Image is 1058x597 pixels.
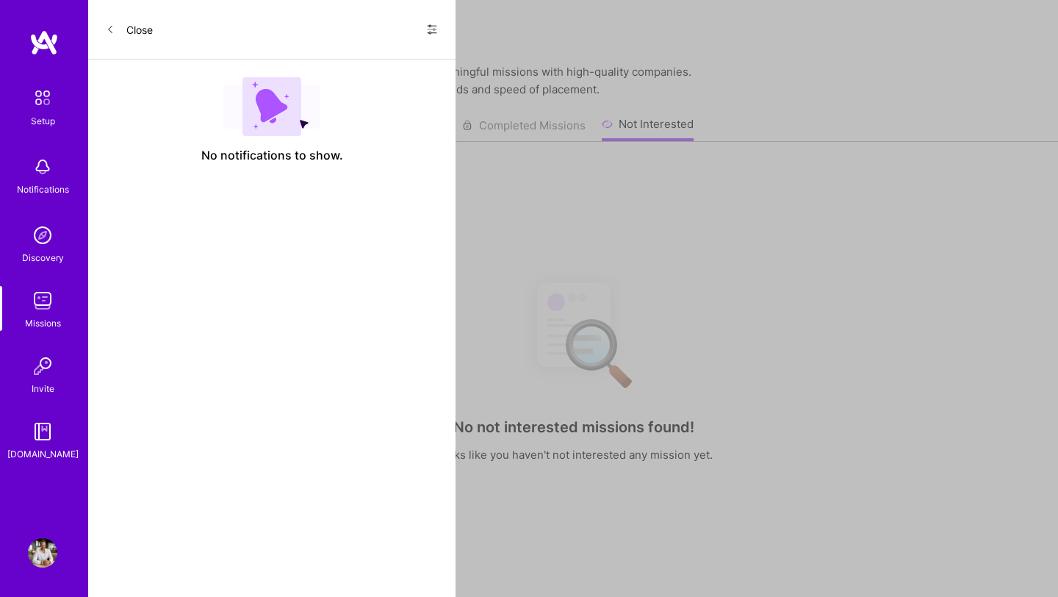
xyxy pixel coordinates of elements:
[27,82,58,113] img: setup
[28,538,57,568] img: User Avatar
[28,221,57,250] img: discovery
[28,286,57,315] img: teamwork
[28,351,57,381] img: Invite
[24,538,61,568] a: User Avatar
[25,315,61,331] div: Missions
[31,113,55,129] div: Setup
[29,29,59,56] img: logo
[106,18,153,41] button: Close
[22,250,64,265] div: Discovery
[28,417,57,446] img: guide book
[32,381,54,396] div: Invite
[7,446,79,462] div: [DOMAIN_NAME]
[223,77,320,136] img: empty
[201,148,343,163] span: No notifications to show.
